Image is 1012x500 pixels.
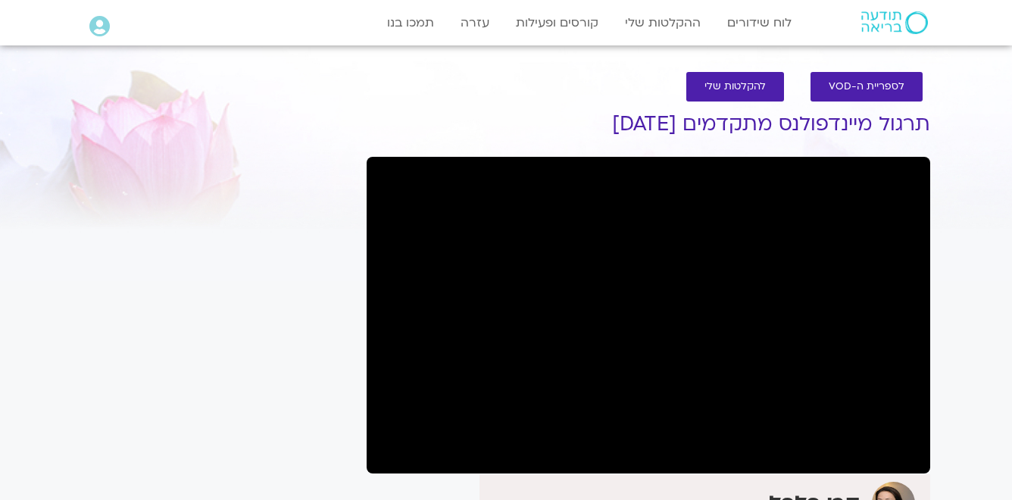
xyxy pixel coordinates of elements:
[686,72,784,102] a: להקלטות שלי
[379,8,442,37] a: תמכו בנו
[720,8,799,37] a: לוח שידורים
[829,81,904,92] span: לספריית ה-VOD
[704,81,766,92] span: להקלטות שלי
[508,8,606,37] a: קורסים ופעילות
[811,72,923,102] a: לספריית ה-VOD
[861,11,928,34] img: תודעה בריאה
[367,113,930,136] h1: תרגול מיינדפולנס מתקדמים [DATE]
[617,8,708,37] a: ההקלטות שלי
[453,8,497,37] a: עזרה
